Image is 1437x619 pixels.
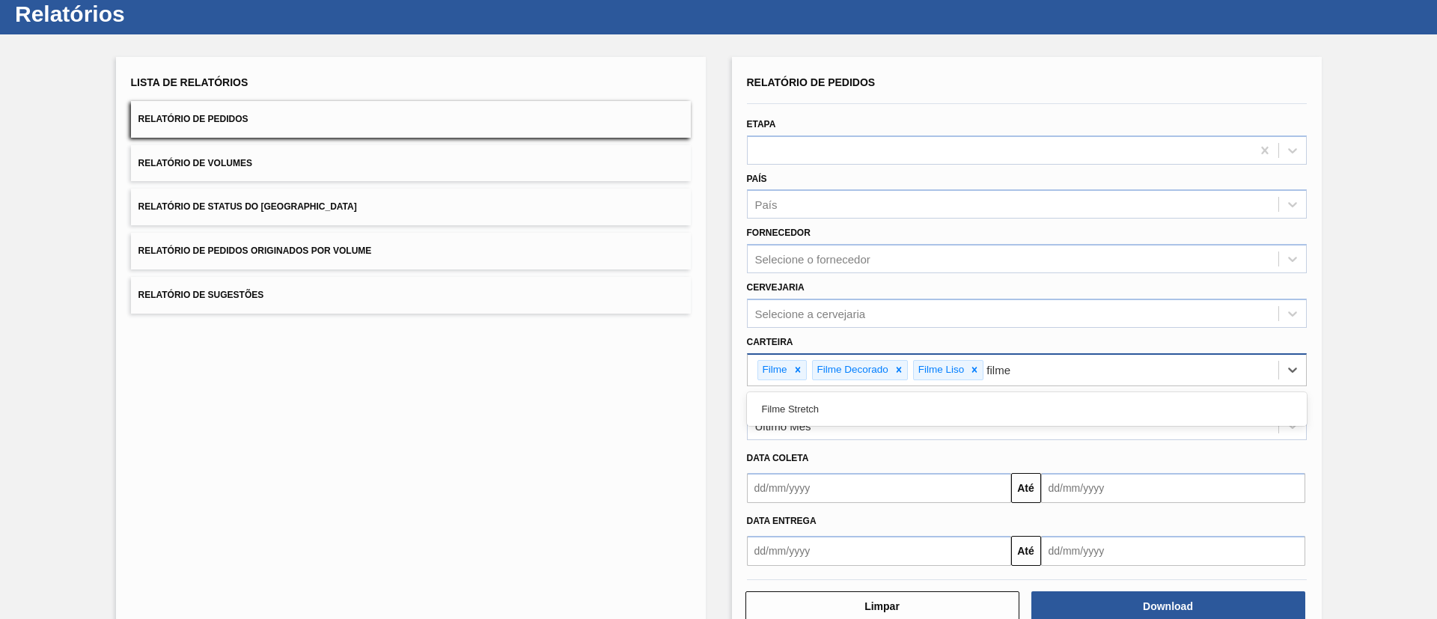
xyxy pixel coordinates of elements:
[747,174,767,184] label: País
[131,277,691,314] button: Relatório de Sugestões
[131,145,691,182] button: Relatório de Volumes
[747,536,1011,566] input: dd/mm/yyyy
[747,228,811,238] label: Fornecedor
[138,158,252,168] span: Relatório de Volumes
[747,453,809,463] span: Data coleta
[1041,473,1305,503] input: dd/mm/yyyy
[1041,536,1305,566] input: dd/mm/yyyy
[813,361,891,379] div: Filme Decorado
[914,361,967,379] div: Filme Liso
[747,337,793,347] label: Carteira
[131,101,691,138] button: Relatório de Pedidos
[755,198,778,211] div: País
[755,253,870,266] div: Selecione o fornecedor
[1011,473,1041,503] button: Até
[138,246,372,256] span: Relatório de Pedidos Originados por Volume
[747,119,776,129] label: Etapa
[131,189,691,225] button: Relatório de Status do [GEOGRAPHIC_DATA]
[758,361,790,379] div: Filme
[138,114,248,124] span: Relatório de Pedidos
[15,5,281,22] h1: Relatórios
[747,516,817,526] span: Data entrega
[138,290,264,300] span: Relatório de Sugestões
[747,76,876,88] span: Relatório de Pedidos
[747,282,805,293] label: Cervejaria
[138,201,357,212] span: Relatório de Status do [GEOGRAPHIC_DATA]
[131,76,248,88] span: Lista de Relatórios
[755,420,811,433] div: Último Mês
[1011,536,1041,566] button: Até
[131,233,691,269] button: Relatório de Pedidos Originados por Volume
[747,473,1011,503] input: dd/mm/yyyy
[747,395,1307,423] div: Filme Stretch
[755,307,866,320] div: Selecione a cervejaria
